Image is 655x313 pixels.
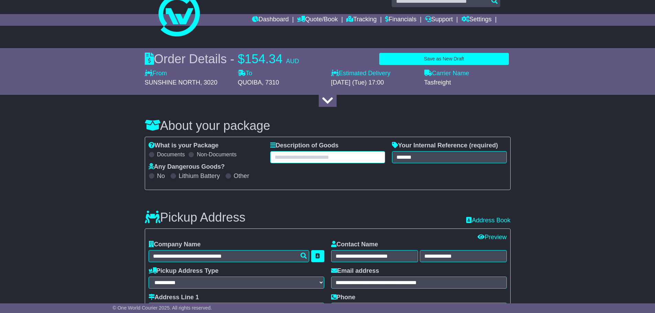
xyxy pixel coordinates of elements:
label: Pickup Address Type [149,267,219,275]
label: Any Dangerous Goods? [149,163,225,171]
label: Other [234,172,249,180]
div: Order Details - [145,52,299,66]
span: SUNSHINE NORTH [145,79,200,86]
label: Phone [331,294,356,301]
label: Documents [157,151,185,158]
a: Financials [385,14,416,26]
label: Address Line 1 [149,294,199,301]
div: [DATE] (Tue) 17:00 [331,79,417,87]
a: Settings [461,14,492,26]
label: Your Internal Reference (required) [392,142,498,149]
label: Description of Goods [270,142,339,149]
label: What is your Package [149,142,219,149]
span: © One World Courier 2025. All rights reserved. [113,305,212,311]
span: , 7310 [262,79,279,86]
label: From [145,70,167,77]
h3: About your package [145,119,511,133]
a: Dashboard [252,14,289,26]
label: Estimated Delivery [331,70,417,77]
span: , 3020 [200,79,217,86]
span: $ [238,52,245,66]
span: 154.34 [245,52,283,66]
label: Lithium Battery [179,172,220,180]
label: No [157,172,165,180]
label: Carrier Name [424,70,469,77]
span: AUD [286,58,299,65]
label: Non-Documents [197,151,237,158]
a: Quote/Book [297,14,338,26]
a: Address Book [466,217,510,224]
a: Tracking [346,14,376,26]
label: To [238,70,252,77]
h3: Pickup Address [145,211,245,224]
a: Preview [478,234,506,241]
label: Contact Name [331,241,378,248]
label: Company Name [149,241,201,248]
label: Email address [331,267,379,275]
a: Support [425,14,453,26]
span: QUOIBA [238,79,262,86]
div: Tasfreight [424,79,511,87]
button: Save as New Draft [379,53,509,65]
